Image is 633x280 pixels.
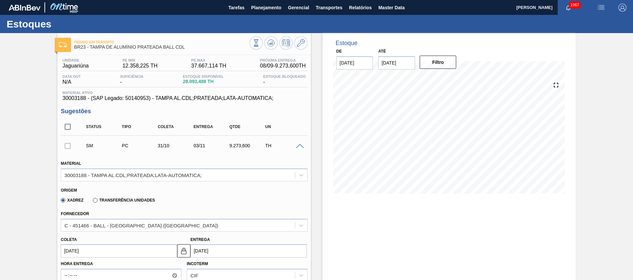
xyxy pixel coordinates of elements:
[597,4,605,12] img: userActions
[84,143,124,148] div: Sugestão Manual
[190,244,307,257] input: dd/mm/yyyy
[9,5,40,11] img: TNhmsLtSVTkK8tSr43FrP2fwEKptu5GPRR3wAAAABJRU5ErkJggg==
[187,261,208,266] label: Incoterm
[93,198,155,203] label: Transferência Unidades
[261,74,307,85] div: -
[61,161,81,166] label: Material
[120,143,160,148] div: Pedido de Compra
[249,36,263,50] button: Visão Geral dos Estoques
[61,188,77,193] label: Origem
[61,259,181,269] label: Hora Entrega
[122,58,158,62] span: PE MIN
[62,63,89,69] span: Jaguariúna
[156,124,196,129] div: Coleta
[336,49,342,54] label: De
[122,63,158,69] span: 12.358,225 TH
[260,58,306,62] span: Próxima Entrega
[378,4,404,12] span: Master Data
[288,4,309,12] span: Gerencial
[279,36,293,50] button: Programar Estoque
[183,74,224,78] span: Estoque Disponível
[569,1,581,9] span: 1967
[84,124,124,129] div: Status
[336,40,358,47] div: Estoque
[191,58,226,62] span: PE MAX
[263,124,303,129] div: UN
[260,63,306,69] span: 08/09 - 9.273,600 TH
[61,198,84,203] label: Xadrez
[61,244,177,257] input: dd/mm/yyyy
[64,172,202,178] div: 30003188 - TAMPA AL.CDL;PRATEADA;LATA-AUTOMATICA;
[316,4,342,12] span: Transportes
[192,143,232,148] div: 03/11/2025
[190,273,198,278] div: CIF
[120,124,160,129] div: Tipo
[349,4,372,12] span: Relatórios
[336,56,373,70] input: dd/mm/yyyy
[228,143,267,148] div: 9.273,600
[156,143,196,148] div: 31/10/2025
[378,56,415,70] input: dd/mm/yyyy
[263,143,303,148] div: TH
[378,49,386,54] label: Até
[62,74,81,78] span: Data out
[120,74,143,78] span: Suficiência
[62,91,306,95] span: Material ativo
[264,36,278,50] button: Atualizar Gráfico
[228,124,267,129] div: Qtde
[61,211,89,216] label: Fornecedor
[180,247,188,255] img: locked
[190,237,210,242] label: Entrega
[192,124,232,129] div: Entrega
[177,244,190,257] button: locked
[61,108,307,115] h3: Sugestões
[183,79,224,84] span: 28.093,488 TH
[558,3,579,12] button: Notificações
[61,74,82,85] div: N/A
[64,222,218,228] div: C - 451466 - BALL - [GEOGRAPHIC_DATA] ([GEOGRAPHIC_DATA])
[228,4,245,12] span: Tarefas
[74,40,249,44] span: Pedido em Trânsito
[420,56,457,69] button: Filtro
[62,95,306,101] span: 30003188 - (SAP Legado: 50140953) - TAMPA AL.CDL;PRATEADA;LATA-AUTOMATICA;
[118,74,145,85] div: -
[61,237,77,242] label: Coleta
[618,4,626,12] img: Logout
[62,58,89,62] span: Unidade
[7,20,124,28] h1: Estoques
[74,45,249,50] span: BR23 - TAMPA DE ALUMÍNIO PRATEADA BALL CDL
[294,36,308,50] button: Ir ao Master Data / Geral
[191,63,226,69] span: 37.667,114 TH
[59,42,67,47] img: Ícone
[251,4,281,12] span: Planejamento
[263,74,306,78] span: Estoque Bloqueado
